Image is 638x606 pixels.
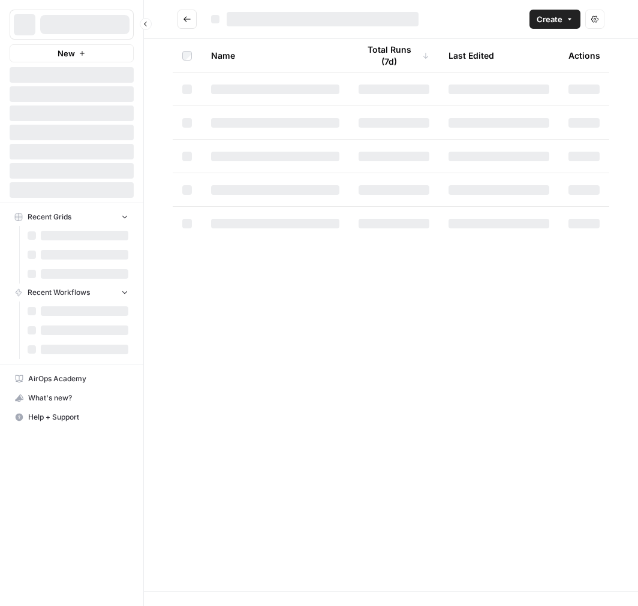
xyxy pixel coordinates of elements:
span: Help + Support [28,412,128,423]
div: Last Edited [449,39,494,72]
span: Create [537,13,562,25]
span: Recent Grids [28,212,71,222]
button: Recent Workflows [10,284,134,302]
button: Recent Grids [10,208,134,226]
button: Go back [177,10,197,29]
a: AirOps Academy [10,369,134,388]
span: New [58,47,75,59]
button: New [10,44,134,62]
span: AirOps Academy [28,373,128,384]
span: Recent Workflows [28,287,90,298]
button: Create [529,10,580,29]
div: What's new? [10,389,133,407]
div: Actions [568,39,600,72]
div: Name [211,39,339,72]
div: Total Runs (7d) [359,39,429,72]
button: Help + Support [10,408,134,427]
button: What's new? [10,388,134,408]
